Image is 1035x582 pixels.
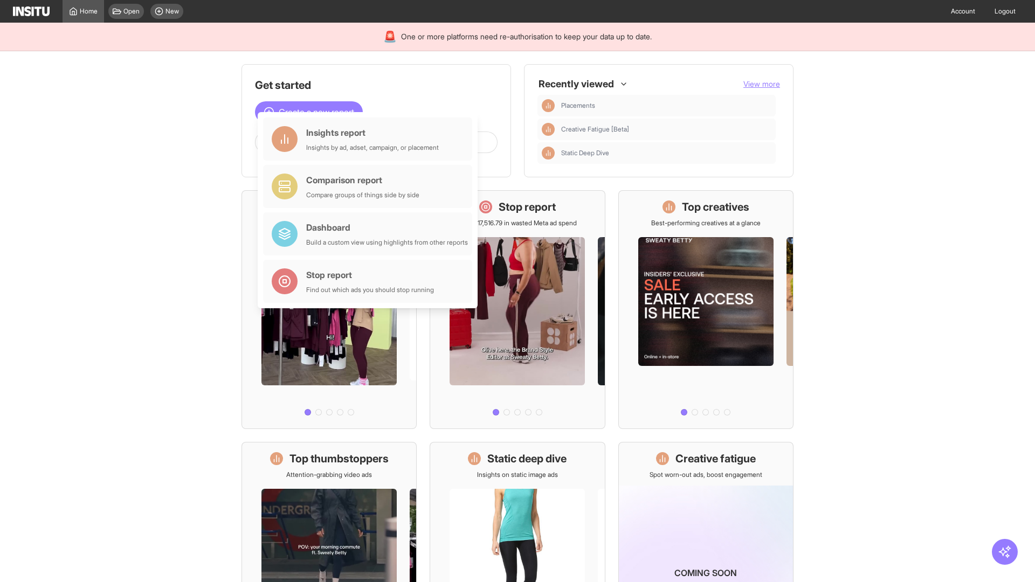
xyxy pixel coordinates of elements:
div: 🚨 [383,29,397,44]
h1: Top creatives [682,199,749,214]
span: Placements [561,101,595,110]
button: Create a new report [255,101,363,123]
div: Find out which ads you should stop running [306,286,434,294]
div: Build a custom view using highlights from other reports [306,238,468,247]
button: View more [743,79,780,89]
h1: Static deep dive [487,451,567,466]
span: One or more platforms need re-authorisation to keep your data up to date. [401,31,652,42]
span: Static Deep Dive [561,149,771,157]
div: Insights [542,147,555,160]
a: Top creativesBest-performing creatives at a glance [618,190,793,429]
div: Dashboard [306,221,468,234]
p: Best-performing creatives at a glance [651,219,761,227]
h1: Stop report [499,199,556,214]
span: New [165,7,179,16]
div: Insights report [306,126,439,139]
span: Creative Fatigue [Beta] [561,125,771,134]
p: Attention-grabbing video ads [286,470,372,479]
span: Static Deep Dive [561,149,609,157]
div: Insights [542,99,555,112]
img: Logo [13,6,50,16]
div: Comparison report [306,174,419,186]
span: View more [743,79,780,88]
span: Placements [561,101,771,110]
h1: Top thumbstoppers [289,451,389,466]
a: Stop reportSave £17,516.79 in wasted Meta ad spend [430,190,605,429]
div: Stop report [306,268,434,281]
a: What's live nowSee all active ads instantly [241,190,417,429]
div: Insights [542,123,555,136]
span: Creative Fatigue [Beta] [561,125,629,134]
h1: Get started [255,78,498,93]
div: Insights by ad, adset, campaign, or placement [306,143,439,152]
span: Open [123,7,140,16]
span: Create a new report [279,106,354,119]
span: Home [80,7,98,16]
p: Insights on static image ads [477,470,558,479]
p: Save £17,516.79 in wasted Meta ad spend [458,219,577,227]
div: Compare groups of things side by side [306,191,419,199]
